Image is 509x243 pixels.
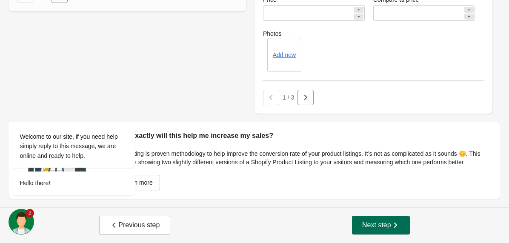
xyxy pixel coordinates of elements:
span: Welcome to our site, if you need help simply reply to this message, we are online and ready to help. [11,85,109,111]
label: Photos [263,29,483,38]
span: Next step [362,221,400,229]
button: Previous step [99,216,170,234]
iframe: chat widget [9,209,36,234]
span: Hello there! [11,132,42,138]
button: Next step [352,216,410,234]
span: 1 / 3 [283,94,294,101]
div: How exactly will this help me increase my sales? [115,131,492,141]
div: A/B testing is proven methodology to help improve the conversion rate of your product listings. I... [115,149,492,166]
button: Add new [273,51,296,58]
iframe: chat widget [9,48,162,205]
span: Previous step [110,221,160,229]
